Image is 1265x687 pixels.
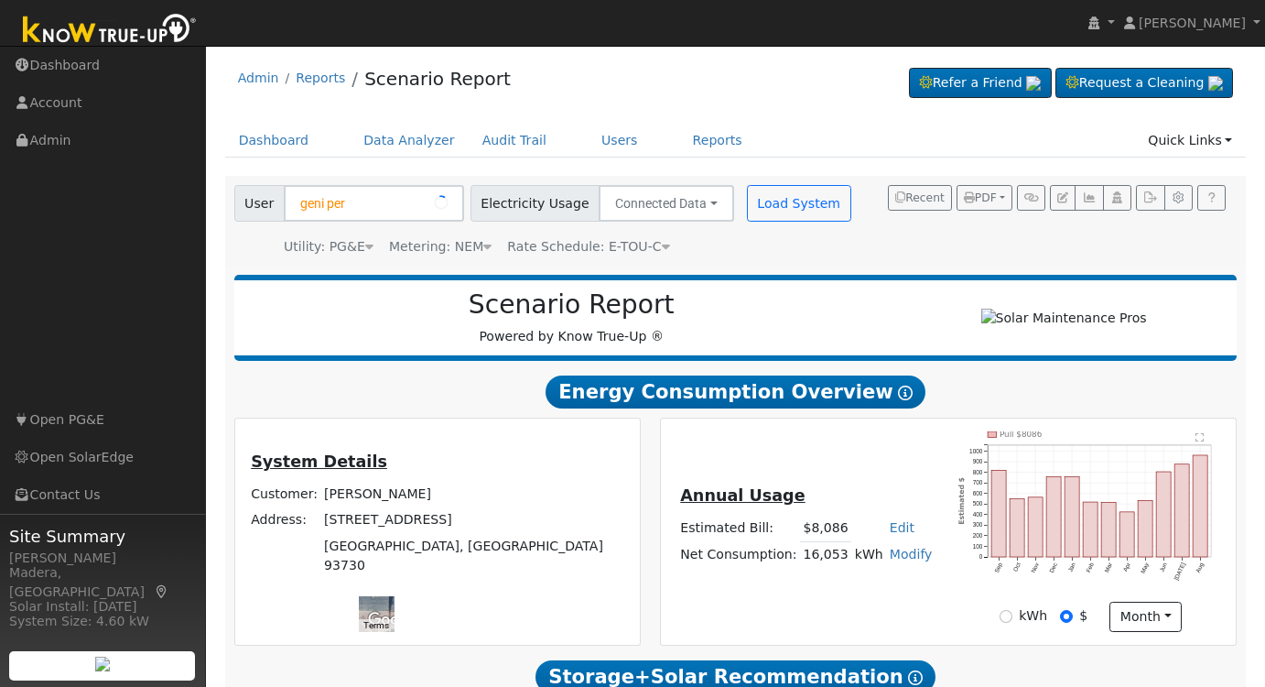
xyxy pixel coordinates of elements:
text:  [1195,432,1204,442]
a: Request a Cleaning [1055,68,1233,99]
rect: onclick="" [1046,477,1061,558]
a: Users [588,124,652,158]
rect: onclick="" [991,470,1006,557]
span: PDF [964,191,997,204]
a: Audit Trail [469,124,560,158]
text: Estimated $ [957,477,966,525]
a: Map [154,584,170,599]
button: Connected Data [599,185,734,222]
u: Annual Usage [680,486,805,505]
rect: onclick="" [1193,455,1207,557]
button: Settings [1164,185,1193,211]
img: retrieve [1208,76,1223,91]
a: Reports [679,124,756,158]
a: Scenario Report [364,68,511,90]
button: month [1109,602,1182,633]
div: Powered by Know True-Up ® [243,289,900,346]
a: Refer a Friend [909,68,1052,99]
button: Generate Report Link [1017,185,1045,211]
button: Recent [888,185,952,211]
rect: onclick="" [1065,476,1079,557]
img: Know True-Up [14,10,206,51]
a: Dashboard [225,124,323,158]
rect: onclick="" [1083,502,1097,557]
text: 400 [972,511,982,518]
text: Apr [1122,562,1133,573]
a: Data Analyzer [350,124,469,158]
button: Edit User [1050,185,1076,211]
div: Solar Install: [DATE] [9,597,196,616]
td: Address: [248,507,321,533]
a: Admin [238,71,279,85]
a: Terms (opens in new tab) [363,620,389,630]
text: Feb [1085,562,1095,573]
td: Customer: [248,482,321,507]
text: 800 [972,469,982,475]
text: 600 [972,490,982,496]
h2: Scenario Report [253,289,890,321]
text: Nov [1030,562,1041,574]
input: Select a User [284,185,464,222]
input: kWh [1000,610,1012,623]
text: 900 [972,458,982,464]
text: 300 [972,522,982,529]
a: Help Link [1197,185,1226,211]
div: Madera, [GEOGRAPHIC_DATA] [9,563,196,602]
button: PDF [957,185,1012,211]
div: Utility: PG&E [284,237,373,256]
button: Login As [1103,185,1131,211]
text: Aug [1195,562,1206,574]
rect: onclick="" [1101,503,1116,558]
text: 500 [972,500,982,507]
div: [PERSON_NAME] [9,549,196,568]
text: Oct [1011,562,1022,572]
i: Show Help [898,386,913,400]
img: Solar Maintenance Pros [981,309,1147,328]
rect: onclick="" [1174,464,1189,557]
button: Multi-Series Graph [1075,185,1103,211]
label: $ [1079,606,1087,626]
span: User [234,185,285,222]
text: Pull $8086 [1000,430,1043,439]
rect: onclick="" [1156,472,1171,557]
text: Jun [1159,562,1169,573]
span: [PERSON_NAME] [1139,16,1246,30]
td: [PERSON_NAME] [321,482,627,507]
i: Show Help [908,671,923,685]
text: 1000 [969,448,983,454]
label: kWh [1019,606,1047,626]
div: System Size: 4.60 kW [9,612,196,631]
rect: onclick="" [1028,497,1043,557]
text: 100 [972,543,982,550]
text: 700 [972,479,982,485]
img: retrieve [95,657,110,671]
a: Reports [296,71,345,85]
td: kWh [851,541,886,568]
span: Alias: HETOUC [507,239,669,254]
img: Google [363,608,424,632]
td: [STREET_ADDRESS] [321,507,627,533]
text: Jan [1066,562,1076,573]
img: retrieve [1026,76,1041,91]
span: Site Summary [9,524,196,549]
span: Electricity Usage [470,185,600,222]
button: Load System [747,185,851,222]
rect: onclick="" [1010,499,1024,558]
td: Net Consumption: [677,541,800,568]
a: Modify [890,547,933,562]
rect: onclick="" [1119,512,1134,557]
text: Sep [993,562,1004,574]
td: 16,053 [800,541,851,568]
u: System Details [251,453,387,471]
td: $8,086 [800,516,851,542]
td: [GEOGRAPHIC_DATA], [GEOGRAPHIC_DATA] 93730 [321,533,627,578]
rect: onclick="" [1138,501,1152,558]
span: Energy Consumption Overview [546,376,924,409]
a: Quick Links [1134,124,1246,158]
td: Estimated Bill: [677,516,800,542]
text: Dec [1048,562,1059,574]
text: 0 [979,553,983,560]
input: $ [1060,610,1073,623]
text: 200 [972,532,982,539]
a: Edit [890,520,914,535]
